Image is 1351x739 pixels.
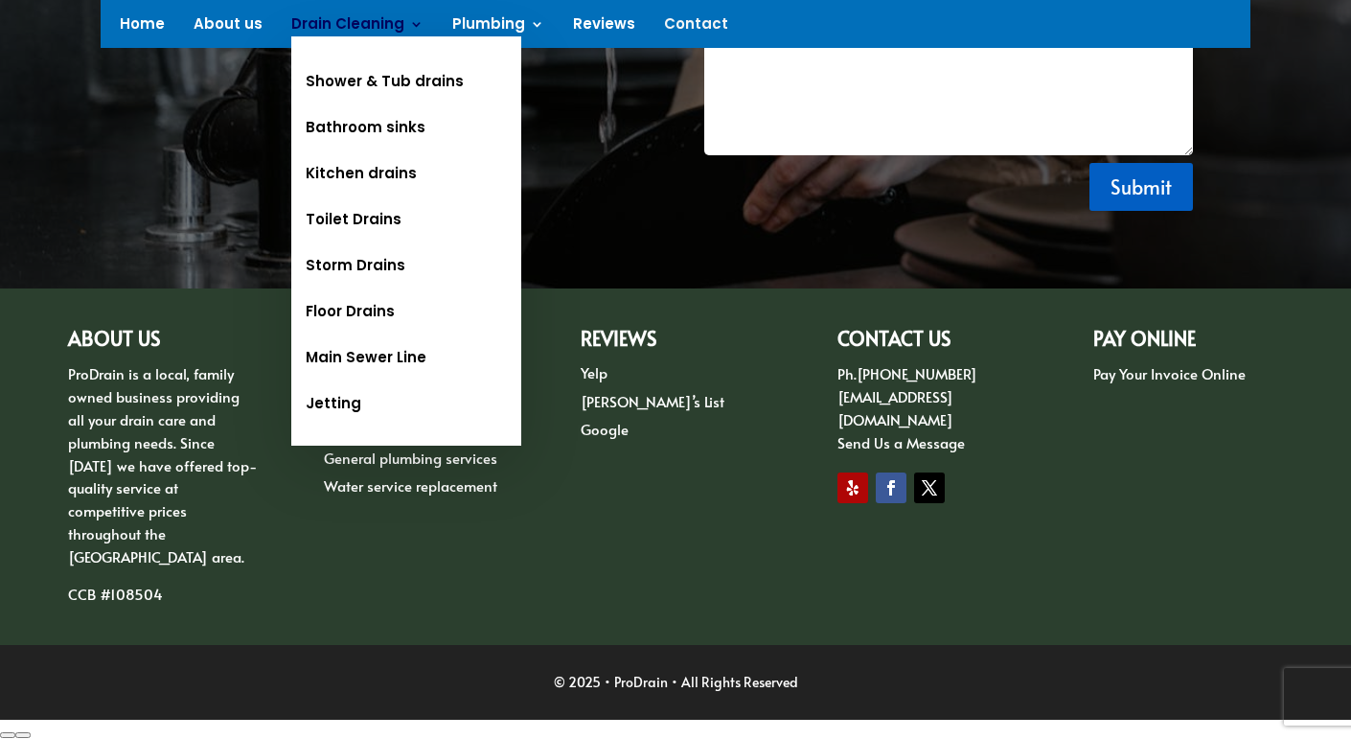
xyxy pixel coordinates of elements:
[857,363,977,383] a: [PHONE_NUMBER]
[876,473,906,503] a: Follow on Facebook
[291,104,521,150] a: Bathroom sinks
[1093,363,1246,383] a: Pay Your Invoice Online
[158,671,1193,694] div: © 2025 • ProDrain • All Rights Reserved
[291,58,521,104] a: Shower & Tub drains
[291,335,521,381] a: Main Sewer Line
[1093,329,1283,358] h2: PAY ONLINE
[324,475,497,496] a: Water service replacement
[837,363,857,383] span: Ph.
[581,362,607,382] a: Yelp
[291,289,521,335] a: Floor Drains
[68,329,258,358] h2: ABOUT US
[291,196,521,242] a: Toilet Drains
[581,419,629,439] a: Google
[120,17,165,38] a: Home
[291,17,424,38] a: Drain Cleaning
[291,150,521,196] a: Kitchen drains
[324,448,497,468] a: General plumbing services
[68,362,258,582] p: ProDrain is a local, family owned business providing all your drain care and plumbing needs. Sinc...
[914,473,945,503] a: Follow on X
[291,242,521,289] a: Storm Drains
[68,584,163,604] span: CCB #108504
[194,17,263,38] a: About us
[581,329,770,358] h2: Reviews
[1089,163,1193,211] button: Submit
[837,329,1027,358] h2: CONTACT US
[573,17,635,38] a: Reviews
[837,386,953,429] a: [EMAIL_ADDRESS][DOMAIN_NAME]
[452,17,544,38] a: Plumbing
[664,17,728,38] a: Contact
[581,391,724,411] a: [PERSON_NAME]’s List
[291,381,521,427] a: Jetting
[837,432,965,452] a: Send Us a Message
[837,473,868,503] a: Follow on Yelp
